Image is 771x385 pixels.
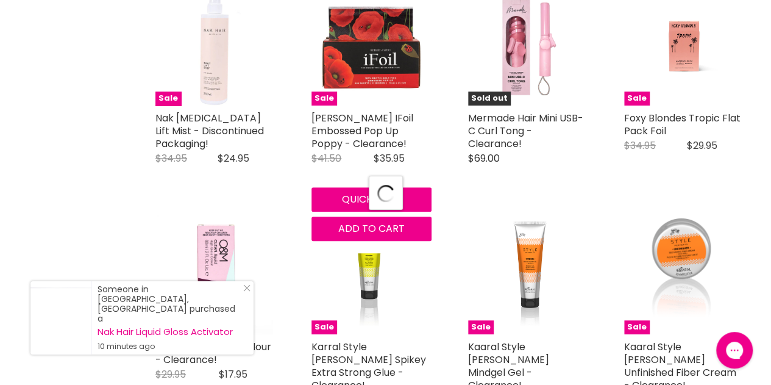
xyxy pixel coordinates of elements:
span: Sale [468,320,494,334]
span: $17.95 [219,367,247,381]
span: $29.95 [155,367,186,381]
a: Kaaral Style Perfetto Mindgel Gel - Clearance! Sale [468,215,588,334]
a: Nak [MEDICAL_DATA] Lift Mist - Discontinued Packaging! [155,111,264,151]
span: $34.95 [155,151,187,165]
a: Close Notification [238,284,250,297]
span: Sale [155,92,181,106]
a: Karral Style Perfetto Spikey Extra Strong Glue - Clearance! Sale [311,215,431,334]
span: $34.95 [624,139,656,153]
div: Someone in [GEOGRAPHIC_DATA], [GEOGRAPHIC_DATA] purchased a [98,284,241,351]
img: Kaaral Style Perfetto Unfinished Fiber Cream - Clearance! [645,215,722,334]
span: Sale [624,92,650,106]
a: Foxy Blondes Tropic Flat Pack Foil [624,111,741,138]
a: Mermade Hair Mini USB-C Curl Tong - Clearance! [468,111,583,151]
a: Nak Hair Liquid Gloss Activator [98,327,241,337]
a: [PERSON_NAME] IFoil Embossed Pop Up Poppy - Clearance! [311,111,413,151]
span: $35.95 [373,151,404,165]
span: Add to cart [338,221,405,236]
span: $69.00 [468,151,500,165]
span: Sale [624,320,650,334]
a: Kaaral Style Perfetto Unfinished Fiber Cream - Clearance! Sale [624,215,744,334]
img: Kaaral Style Perfetto Mindgel Gel - Clearance! [505,215,550,334]
span: Sale [311,320,337,334]
svg: Close Icon [243,284,250,292]
button: Add to cart [311,217,431,241]
button: Quick shop [311,187,431,212]
iframe: Gorgias live chat messenger [710,328,759,373]
span: Sold out [468,92,511,106]
img: O&M Clean.Liquid Colour - Clearance! [157,215,273,334]
a: Visit product page [30,281,91,354]
img: Karral Style Perfetto Spikey Extra Strong Glue - Clearance! [348,215,395,334]
span: $29.95 [687,139,717,153]
span: Sale [311,92,337,106]
span: $24.95 [218,151,249,165]
span: $41.50 [311,151,341,165]
small: 10 minutes ago [98,342,241,351]
a: O&M Clean.Liquid Colour - Clearance! Sale [155,215,275,334]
